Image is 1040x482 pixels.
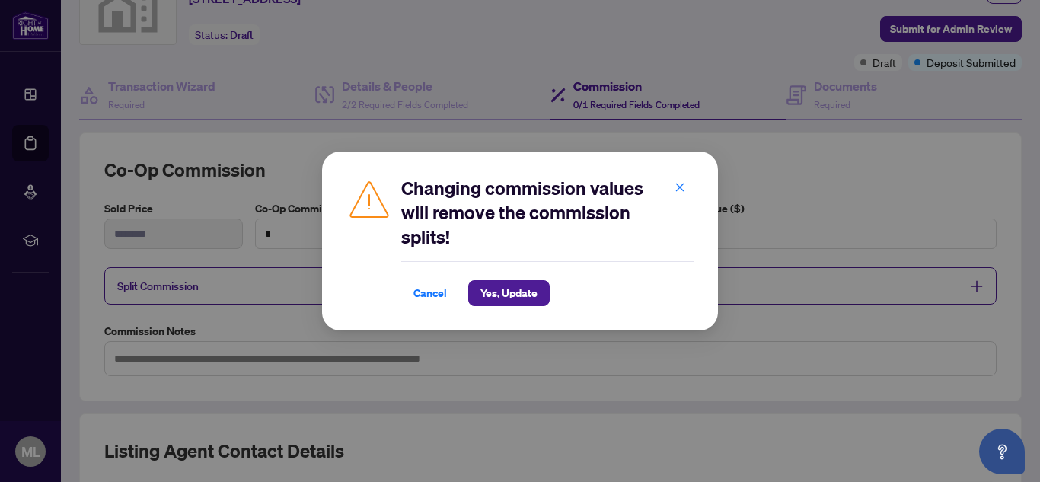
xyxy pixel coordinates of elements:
span: Yes, Update [480,281,538,305]
span: close [675,182,685,193]
button: Open asap [979,429,1025,474]
img: Caution Icon [346,176,392,222]
button: Yes, Update [468,280,550,306]
button: Cancel [401,280,459,306]
h2: Changing commission values will remove the commission splits! [401,176,694,249]
span: Cancel [413,281,447,305]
